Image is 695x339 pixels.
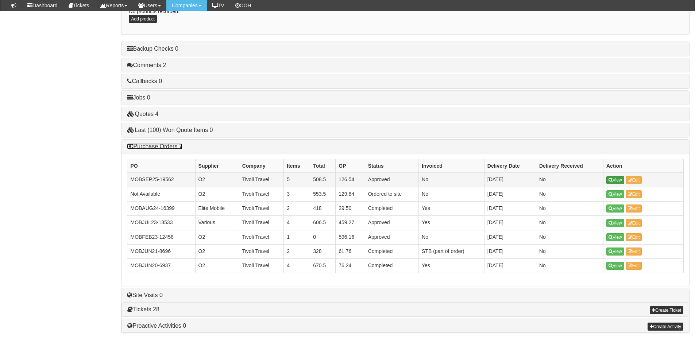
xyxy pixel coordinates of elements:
[484,173,536,187] td: [DATE]
[606,233,624,241] a: View
[127,259,195,273] td: MOBJUN20-6937
[127,143,182,149] a: Purchase Orders 7
[127,201,195,215] td: MOBAUG24-16399
[484,201,536,215] td: [DATE]
[365,187,418,201] td: Ordered to site
[310,159,336,173] th: Total
[310,216,336,230] td: 606.5
[127,292,162,298] a: Site Visits 0
[127,323,186,329] a: Proactive Activities 0
[310,187,336,201] td: 553.5
[310,173,336,187] td: 508.5
[284,230,310,244] td: 1
[650,306,683,314] a: Create Ticket
[419,244,484,258] td: STB (part of order)
[195,173,239,187] td: O2
[127,187,195,201] td: Not Available
[336,259,365,273] td: 76.24
[606,204,624,213] a: View
[484,230,536,244] td: [DATE]
[127,127,213,133] a: Last (100) Won Quote Items 0
[239,230,284,244] td: Tivoli Travel
[336,230,365,244] td: 596.16
[127,173,195,187] td: MOBSEP25-19562
[127,244,195,258] td: MOBJUN21-8696
[127,46,178,52] a: Backup Checks 0
[484,216,536,230] td: [DATE]
[419,259,484,273] td: Yes
[536,159,603,173] th: Delivery Received
[419,159,484,173] th: Invoiced
[127,94,150,101] a: Jobs 0
[127,78,162,84] a: Callbacks 0
[626,248,642,256] a: Edit
[127,62,166,68] a: Comments 2
[336,187,365,201] td: 129.84
[536,230,603,244] td: No
[606,190,624,198] a: View
[239,259,284,273] td: Tivoli Travel
[195,216,239,230] td: Various
[365,244,418,258] td: Completed
[195,187,239,201] td: O2
[536,201,603,215] td: No
[239,244,284,258] td: Tivoli Travel
[365,230,418,244] td: Approved
[365,216,418,230] td: Approved
[284,173,310,187] td: 5
[239,216,284,230] td: Tivoli Travel
[195,244,239,258] td: O2
[195,201,239,215] td: Elite Mobile
[239,201,284,215] td: Tivoli Travel
[310,230,336,244] td: 0
[606,248,624,256] a: View
[606,262,624,270] a: View
[336,159,365,173] th: GP
[127,306,159,312] a: Tickets 28
[606,176,624,184] a: View
[195,230,239,244] td: O2
[284,187,310,201] td: 3
[284,201,310,215] td: 2
[484,159,536,173] th: Delivery Date
[239,173,284,187] td: Tivoli Travel
[336,216,365,230] td: 459.27
[127,159,195,173] th: PO
[536,187,603,201] td: No
[419,230,484,244] td: No
[129,15,157,23] a: Add product
[239,187,284,201] td: Tivoli Travel
[284,216,310,230] td: 4
[284,259,310,273] td: 4
[310,259,336,273] td: 670.5
[536,173,603,187] td: No
[127,111,158,117] a: Quotes 4
[484,244,536,258] td: [DATE]
[284,159,310,173] th: Items
[536,259,603,273] td: No
[365,201,418,215] td: Completed
[195,259,239,273] td: O2
[310,244,336,258] td: 328
[419,216,484,230] td: Yes
[239,159,284,173] th: Company
[419,187,484,201] td: No
[127,230,195,244] td: MOBFEB23-12458
[536,216,603,230] td: No
[195,159,239,173] th: Supplier
[121,0,690,34] div: No products recorded.
[484,187,536,201] td: [DATE]
[606,219,624,227] a: View
[336,244,365,258] td: 61.76
[626,190,642,198] a: Edit
[536,244,603,258] td: No
[626,262,642,270] a: Edit
[603,159,683,173] th: Action
[336,201,365,215] td: 29.50
[365,159,418,173] th: Status
[626,233,642,241] a: Edit
[626,204,642,213] a: Edit
[484,259,536,273] td: [DATE]
[365,173,418,187] td: Approved
[336,173,365,187] td: 126.54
